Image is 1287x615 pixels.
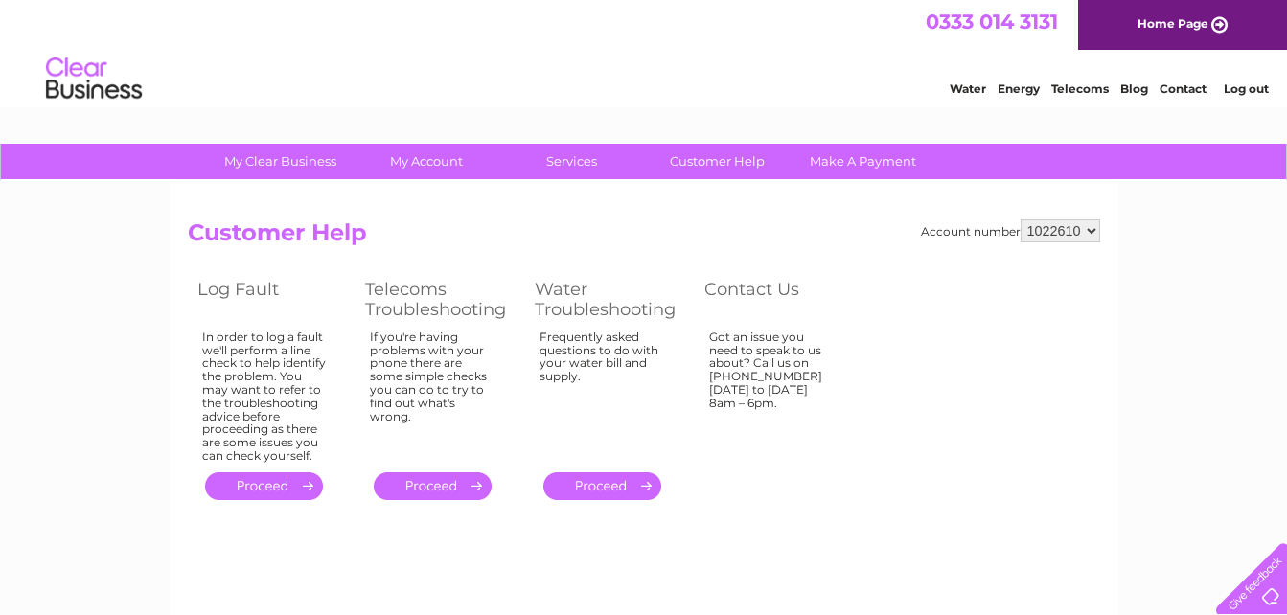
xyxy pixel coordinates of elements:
a: My Clear Business [201,144,359,179]
h2: Customer Help [188,219,1100,256]
th: Contact Us [695,274,862,325]
a: Contact [1160,81,1207,96]
a: 0333 014 3131 [926,10,1058,34]
a: Energy [998,81,1040,96]
a: Services [493,144,651,179]
a: Telecoms [1051,81,1109,96]
a: . [374,472,492,500]
div: If you're having problems with your phone there are some simple checks you can do to try to find ... [370,330,496,455]
div: In order to log a fault we'll perform a line check to help identify the problem. You may want to ... [202,330,327,463]
div: Clear Business is a trading name of Verastar Limited (registered in [GEOGRAPHIC_DATA] No. 3667643... [192,11,1097,93]
a: My Account [347,144,505,179]
div: Account number [921,219,1100,242]
a: Customer Help [638,144,796,179]
div: Frequently asked questions to do with your water bill and supply. [540,330,666,455]
th: Telecoms Troubleshooting [356,274,525,325]
a: Make A Payment [784,144,942,179]
th: Water Troubleshooting [525,274,695,325]
a: Water [950,81,986,96]
a: Blog [1120,81,1148,96]
a: . [205,472,323,500]
th: Log Fault [188,274,356,325]
img: logo.png [45,50,143,108]
a: Log out [1224,81,1269,96]
a: . [543,472,661,500]
div: Got an issue you need to speak to us about? Call us on [PHONE_NUMBER] [DATE] to [DATE] 8am – 6pm. [709,330,834,455]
